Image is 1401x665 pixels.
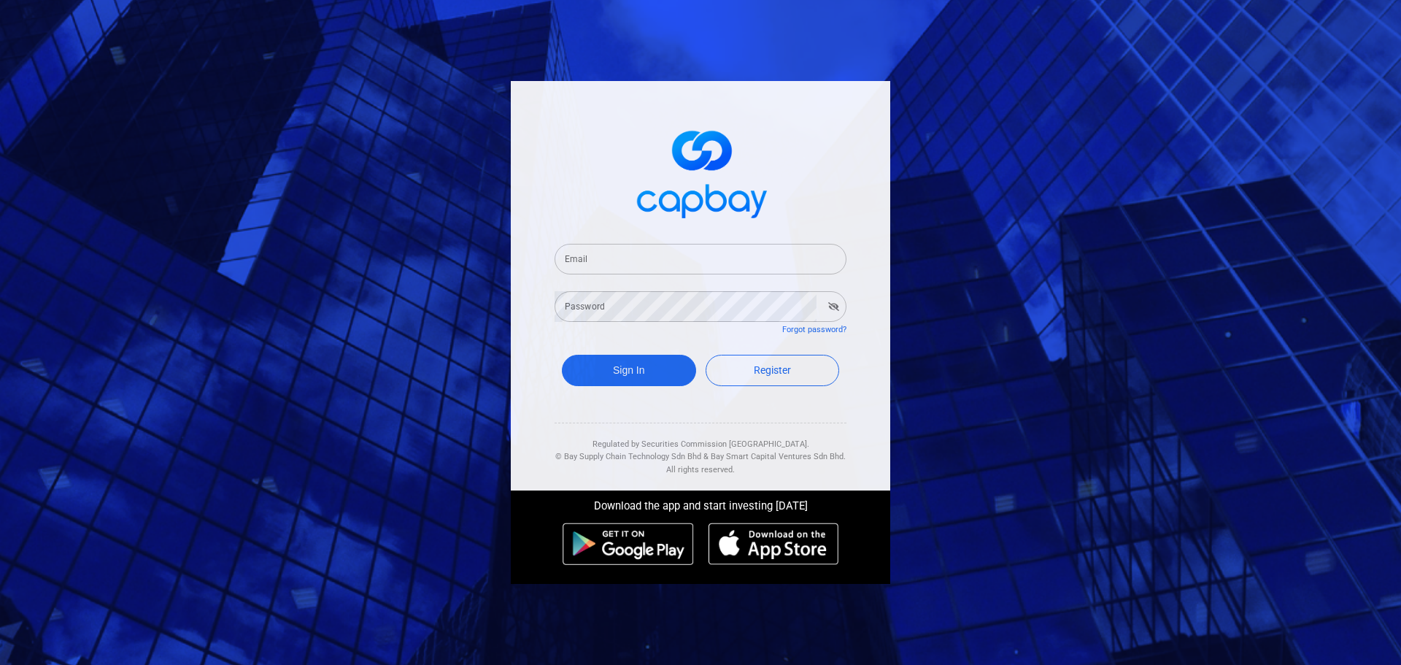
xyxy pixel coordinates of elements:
img: ios [709,523,838,565]
span: Bay Smart Capital Ventures Sdn Bhd. [711,452,846,461]
button: Sign In [562,355,696,386]
span: © Bay Supply Chain Technology Sdn Bhd [555,452,701,461]
img: android [563,523,694,565]
img: logo [628,118,773,226]
div: Download the app and start investing [DATE] [500,491,901,515]
a: Forgot password? [782,325,846,334]
div: Regulated by Securities Commission [GEOGRAPHIC_DATA]. & All rights reserved. [555,423,846,477]
a: Register [706,355,840,386]
span: Register [754,364,791,376]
